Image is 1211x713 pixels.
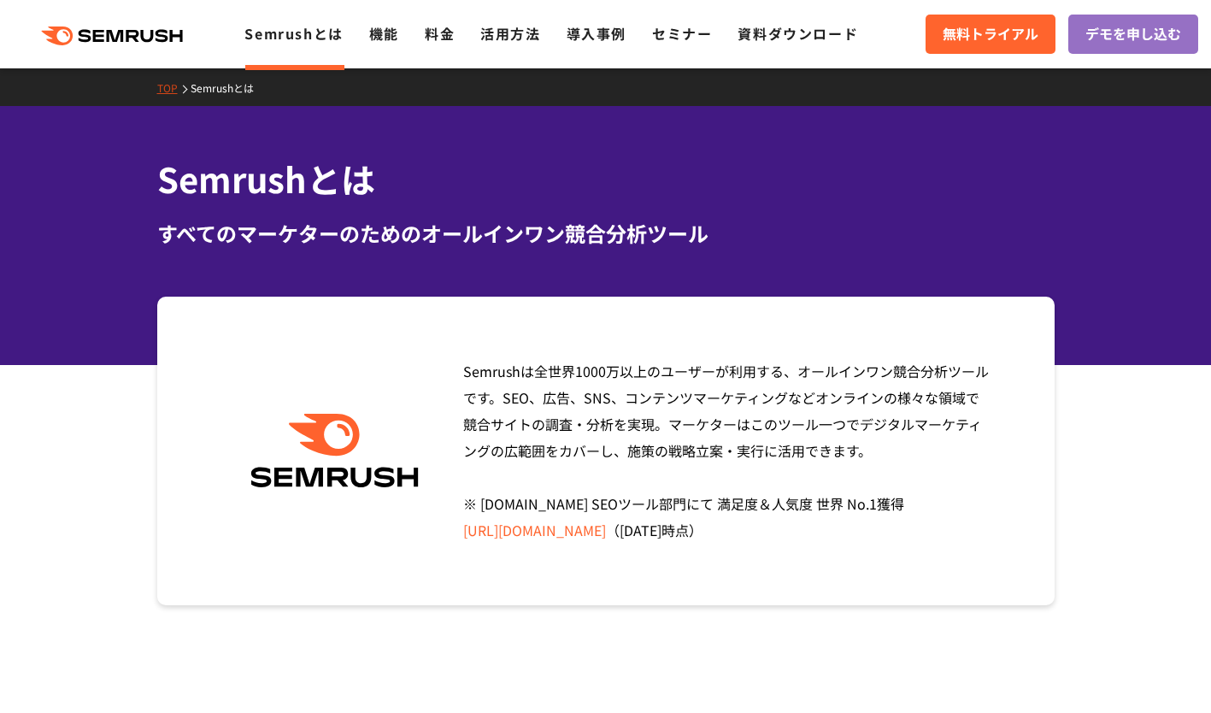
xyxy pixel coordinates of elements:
[157,154,1055,204] h1: Semrushとは
[943,23,1038,45] span: 無料トライアル
[463,361,989,540] span: Semrushは全世界1000万以上のユーザーが利用する、オールインワン競合分析ツールです。SEO、広告、SNS、コンテンツマーケティングなどオンラインの様々な領域で競合サイトの調査・分析を実現...
[1085,23,1181,45] span: デモを申し込む
[567,23,626,44] a: 導入事例
[652,23,712,44] a: セミナー
[425,23,455,44] a: 料金
[369,23,399,44] a: 機能
[1068,15,1198,54] a: デモを申し込む
[926,15,1055,54] a: 無料トライアル
[463,520,606,540] a: [URL][DOMAIN_NAME]
[157,218,1055,249] div: すべてのマーケターのためのオールインワン競合分析ツール
[244,23,343,44] a: Semrushとは
[480,23,540,44] a: 活用方法
[242,414,427,488] img: Semrush
[738,23,858,44] a: 資料ダウンロード
[191,80,267,95] a: Semrushとは
[157,80,191,95] a: TOP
